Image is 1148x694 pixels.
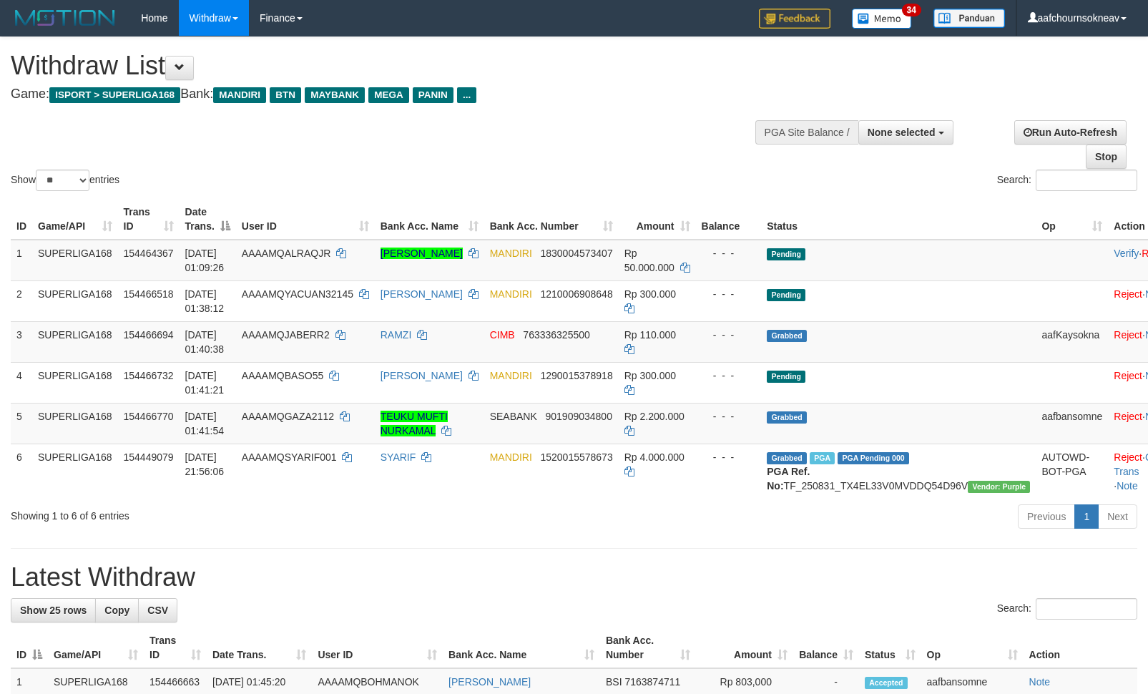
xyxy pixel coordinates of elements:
th: ID [11,199,32,240]
span: BTN [270,87,301,103]
span: 154449079 [124,451,174,463]
td: 5 [11,403,32,444]
a: Run Auto-Refresh [1014,120,1127,145]
span: Show 25 rows [20,605,87,616]
td: aafbansomne [1036,403,1108,444]
span: MANDIRI [490,248,532,259]
div: - - - [702,246,756,260]
span: Rp 4.000.000 [624,451,685,463]
a: Verify [1114,248,1139,259]
span: 154466694 [124,329,174,341]
th: Balance [696,199,762,240]
a: RAMZI [381,329,412,341]
select: Showentries [36,170,89,191]
label: Search: [997,598,1137,620]
td: SUPERLIGA168 [32,280,118,321]
a: Copy [95,598,139,622]
span: AAAAMQGAZA2112 [242,411,334,422]
div: - - - [702,287,756,301]
span: Copy [104,605,129,616]
button: None selected [858,120,953,145]
span: Rp 110.000 [624,329,676,341]
span: PGA Pending [838,452,909,464]
span: [DATE] 01:38:12 [185,288,225,314]
a: Reject [1114,451,1142,463]
a: Note [1029,676,1051,688]
span: SEABANK [490,411,537,422]
span: MANDIRI [213,87,266,103]
span: None selected [868,127,936,138]
span: Copy 1830004573407 to clipboard [540,248,612,259]
a: [PERSON_NAME] [381,248,463,259]
th: Bank Acc. Name: activate to sort column ascending [375,199,484,240]
span: [DATE] 01:40:38 [185,329,225,355]
div: PGA Site Balance / [755,120,858,145]
span: Copy 1290015378918 to clipboard [540,370,612,381]
th: Balance: activate to sort column ascending [793,627,859,668]
span: AAAAMQALRAQJR [242,248,330,259]
span: Rp 300.000 [624,370,676,381]
span: Rp 2.200.000 [624,411,685,422]
span: 154464367 [124,248,174,259]
span: Copy 1210006908648 to clipboard [540,288,612,300]
a: Show 25 rows [11,598,96,622]
div: - - - [702,409,756,424]
span: MANDIRI [490,451,532,463]
span: Copy 901909034800 to clipboard [545,411,612,422]
a: [PERSON_NAME] [381,370,463,381]
span: AAAAMQSYARIF001 [242,451,337,463]
span: ... [457,87,476,103]
th: Trans ID: activate to sort column ascending [144,627,207,668]
td: SUPERLIGA168 [32,403,118,444]
span: ISPORT > SUPERLIGA168 [49,87,180,103]
img: Feedback.jpg [759,9,830,29]
label: Show entries [11,170,119,191]
h1: Latest Withdraw [11,563,1137,592]
th: Bank Acc. Name: activate to sort column ascending [443,627,600,668]
a: [PERSON_NAME] [381,288,463,300]
td: SUPERLIGA168 [32,240,118,281]
label: Search: [997,170,1137,191]
th: Bank Acc. Number: activate to sort column ascending [600,627,696,668]
img: MOTION_logo.png [11,7,119,29]
td: 1 [11,240,32,281]
span: CSV [147,605,168,616]
th: Game/API: activate to sort column ascending [48,627,144,668]
span: Grabbed [767,330,807,342]
span: [DATE] 01:09:26 [185,248,225,273]
span: Grabbed [767,411,807,424]
th: ID: activate to sort column descending [11,627,48,668]
span: 154466770 [124,411,174,422]
span: Accepted [865,677,908,689]
div: - - - [702,368,756,383]
a: 1 [1074,504,1099,529]
b: PGA Ref. No: [767,466,810,492]
th: Op: activate to sort column ascending [1036,199,1108,240]
td: 6 [11,444,32,499]
span: MEGA [368,87,409,103]
h1: Withdraw List [11,52,751,80]
span: [DATE] 01:41:54 [185,411,225,436]
span: 154466732 [124,370,174,381]
th: Action [1024,627,1137,668]
span: [DATE] 01:41:21 [185,370,225,396]
td: 2 [11,280,32,321]
span: Pending [767,289,805,301]
span: Grabbed [767,452,807,464]
th: Bank Acc. Number: activate to sort column ascending [484,199,619,240]
a: Reject [1114,411,1142,422]
th: Amount: activate to sort column ascending [619,199,696,240]
span: Copy 1520015578673 to clipboard [540,451,612,463]
th: User ID: activate to sort column ascending [312,627,443,668]
td: SUPERLIGA168 [32,444,118,499]
a: CSV [138,598,177,622]
td: SUPERLIGA168 [32,321,118,362]
span: Pending [767,248,805,260]
span: Vendor URL: https://trx4.1velocity.biz [968,481,1030,493]
a: Previous [1018,504,1075,529]
a: Reject [1114,329,1142,341]
span: Copy 7163874711 to clipboard [624,676,680,688]
span: CIMB [490,329,515,341]
th: Status [761,199,1036,240]
td: AUTOWD-BOT-PGA [1036,444,1108,499]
